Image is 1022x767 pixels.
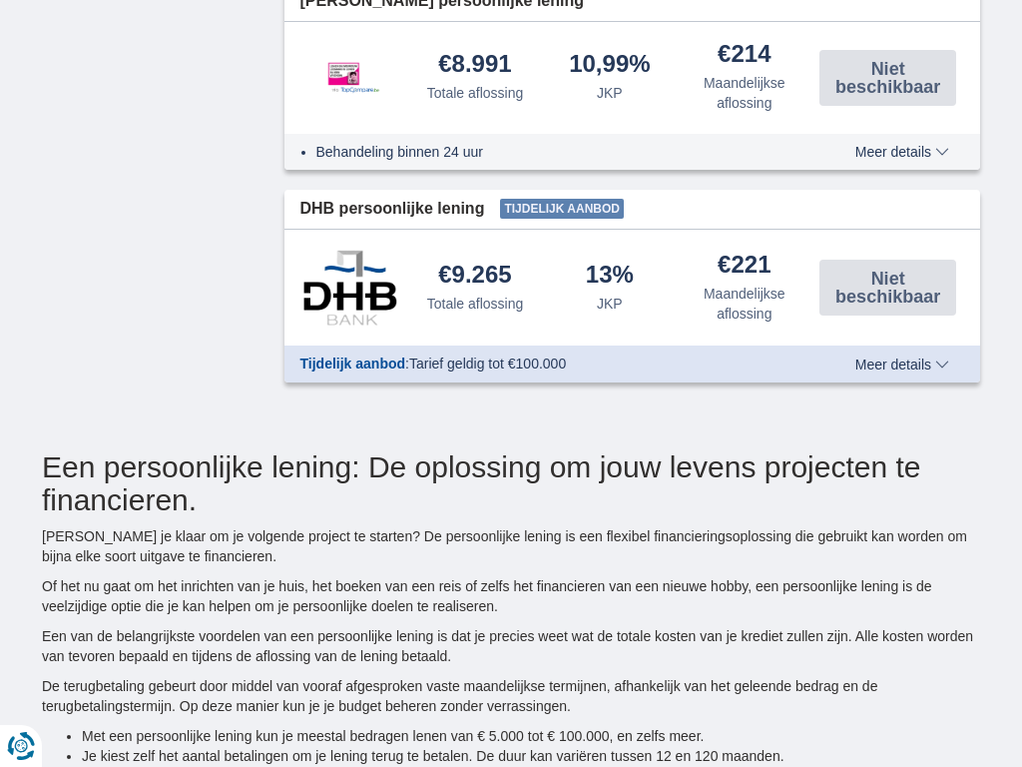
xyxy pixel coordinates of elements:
span: DHB persoonlijke lening [300,198,485,221]
span: Meer details [855,145,949,159]
span: Tijdelijk aanbod [300,356,406,372]
div: Totale aflossing [427,294,524,314]
img: product.pl.alt Leemans Kredieten [300,42,400,114]
div: €8.991 [438,52,511,79]
p: Of het nu gaat om het inrichten van je huis, het boeken van een reis of zelfs het financieren van... [42,576,980,616]
div: JKP [597,83,623,103]
span: Niet beschikbaar [825,270,950,306]
div: €214 [718,42,770,69]
div: €9.265 [438,263,511,290]
span: Tijdelijk aanbod [500,199,624,219]
button: Meer details [840,357,964,373]
div: Maandelijkse aflossing [685,284,803,324]
span: Niet beschikbaar [825,60,950,96]
div: JKP [597,294,623,314]
button: Niet beschikbaar [819,260,956,316]
div: : [284,354,828,374]
button: Meer details [840,144,964,160]
span: Meer details [855,358,949,372]
div: 10,99% [569,52,650,79]
img: product.pl.alt DHB Bank [300,250,400,326]
li: Behandeling binnen 24 uur [316,142,812,162]
p: [PERSON_NAME] je klaar om je volgende project te starten? De persoonlijke lening is een flexibel ... [42,526,980,566]
p: De terugbetaling gebeurt door middel van vooraf afgesproken vaste maandelijkse termijnen, afhanke... [42,676,980,716]
div: Maandelijkse aflossing [685,73,803,113]
span: Tarief geldig tot €100.000 [409,356,566,372]
h2: Een persoonlijke lening: De oplossing om jouw levens projecten te financieren. [42,450,980,516]
p: Een van de belangrijkste voordelen van een persoonlijke lening is dat je precies weet wat de tota... [42,626,980,666]
li: Met een persoonlijke lening kun je meestal bedragen lenen van € 5.000 tot € 100.000, en zelfs meer. [82,726,980,746]
div: €221 [718,253,770,280]
li: Je kiest zelf het aantal betalingen om je lening terug te betalen. De duur kan variëren tussen 12... [82,746,980,766]
div: 13% [586,263,634,290]
div: Totale aflossing [427,83,524,103]
button: Niet beschikbaar [819,50,956,106]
